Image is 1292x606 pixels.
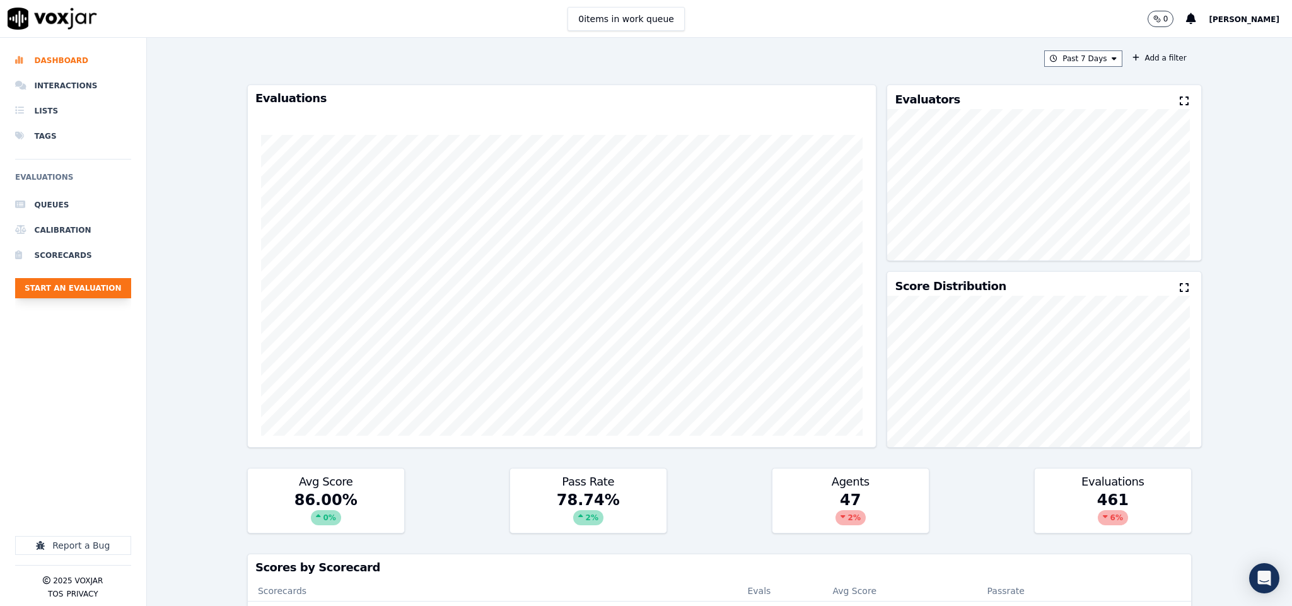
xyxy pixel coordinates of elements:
[1209,11,1292,26] button: [PERSON_NAME]
[255,93,868,104] h3: Evaluations
[1044,50,1122,67] button: Past 7 Days
[1148,11,1174,27] button: 0
[1127,50,1191,66] button: Add a filter
[895,94,960,105] h3: Evaluators
[255,476,397,487] h3: Avg Score
[1163,14,1168,24] p: 0
[48,589,63,599] button: TOS
[510,490,666,533] div: 78.74 %
[15,192,131,218] a: Queues
[573,510,603,525] div: 2 %
[15,48,131,73] a: Dashboard
[15,124,131,149] a: Tags
[15,278,131,298] button: Start an Evaluation
[15,98,131,124] a: Lists
[822,581,948,601] th: Avg Score
[8,8,97,30] img: voxjar logo
[1209,15,1279,24] span: [PERSON_NAME]
[1148,11,1187,27] button: 0
[15,536,131,555] button: Report a Bug
[567,7,685,31] button: 0items in work queue
[248,581,738,601] th: Scorecards
[66,589,98,599] button: Privacy
[15,170,131,192] h6: Evaluations
[53,576,103,586] p: 2025 Voxjar
[772,490,929,533] div: 47
[1035,490,1191,533] div: 461
[895,281,1006,292] h3: Score Distribution
[1042,476,1184,487] h3: Evaluations
[518,476,659,487] h3: Pass Rate
[15,243,131,268] a: Scorecards
[737,581,822,601] th: Evals
[1098,510,1128,525] div: 6 %
[835,510,866,525] div: 2 %
[248,490,404,533] div: 86.00 %
[780,476,921,487] h3: Agents
[15,218,131,243] a: Calibration
[15,73,131,98] a: Interactions
[948,581,1064,601] th: Passrate
[1249,563,1279,593] div: Open Intercom Messenger
[255,562,1184,573] h3: Scores by Scorecard
[311,510,341,525] div: 0 %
